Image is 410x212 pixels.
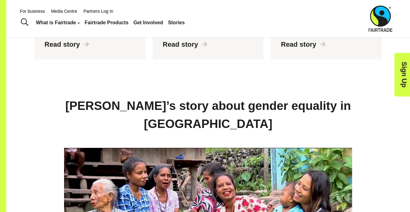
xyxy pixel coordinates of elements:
a: What is Fairtrade [36,19,80,26]
a: Stories [168,19,185,26]
h3: [PERSON_NAME]’s story about gender equality in [GEOGRAPHIC_DATA] [64,97,352,133]
a: Fairtrade Products [85,19,128,26]
a: For business [20,9,45,14]
span: Read story [44,39,89,49]
a: Get Involved [133,19,163,26]
img: Fairtrade Australia New Zealand logo [369,6,393,32]
a: Partners Log In [83,9,113,14]
a: Media Centre [51,9,77,14]
span: Read story [281,39,325,49]
span: Read story [163,39,207,49]
a: Toggle Search [17,15,32,31]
